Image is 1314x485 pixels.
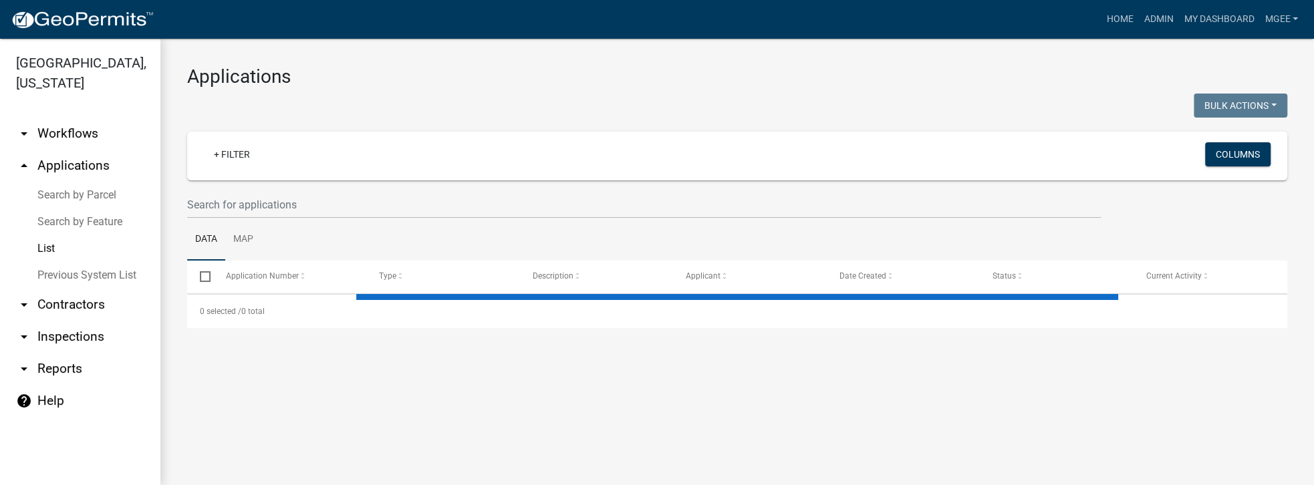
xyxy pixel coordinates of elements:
i: arrow_drop_down [16,329,32,345]
span: Applicant [686,271,720,281]
a: Map [225,218,261,261]
datatable-header-cell: Status [980,261,1134,293]
span: Current Activity [1146,271,1202,281]
a: Admin [1138,7,1178,32]
button: Columns [1205,142,1271,166]
span: Status [993,271,1016,281]
a: + Filter [203,142,261,166]
span: Type [379,271,396,281]
span: 0 selected / [200,307,241,316]
a: My Dashboard [1178,7,1259,32]
i: arrow_drop_down [16,297,32,313]
i: arrow_drop_up [16,158,32,174]
span: Description [533,271,573,281]
i: arrow_drop_down [16,126,32,142]
datatable-header-cell: Application Number [213,261,366,293]
datatable-header-cell: Current Activity [1133,261,1287,293]
datatable-header-cell: Description [519,261,673,293]
span: Date Created [839,271,886,281]
a: mgee [1259,7,1303,32]
a: Home [1101,7,1138,32]
h3: Applications [187,65,1287,88]
datatable-header-cell: Type [366,261,520,293]
button: Bulk Actions [1194,94,1287,118]
div: 0 total [187,295,1287,328]
span: Application Number [226,271,299,281]
i: arrow_drop_down [16,361,32,377]
input: Search for applications [187,191,1101,218]
i: help [16,393,32,409]
datatable-header-cell: Applicant [673,261,827,293]
a: Data [187,218,225,261]
datatable-header-cell: Select [187,261,213,293]
datatable-header-cell: Date Created [826,261,980,293]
